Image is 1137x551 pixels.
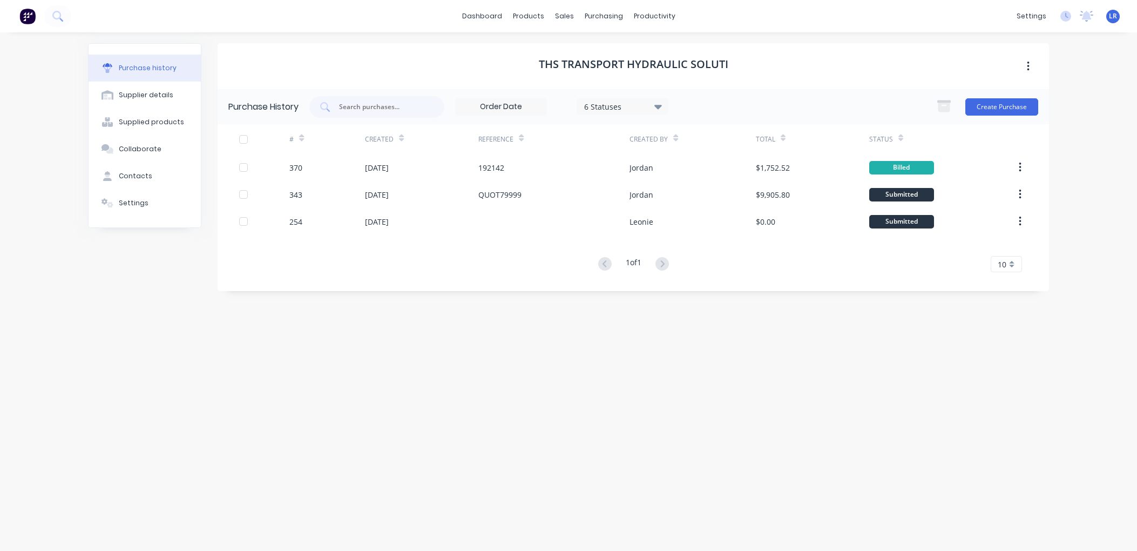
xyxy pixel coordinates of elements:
div: 343 [289,189,302,200]
div: Billed [869,161,934,174]
span: 10 [998,259,1006,270]
div: Jordan [630,162,653,173]
div: Supplier details [119,90,173,100]
div: Supplied products [119,117,184,127]
div: $9,905.80 [756,189,790,200]
div: productivity [628,8,681,24]
div: Jordan [630,189,653,200]
div: Settings [119,198,148,208]
input: Search purchases... [338,102,428,112]
div: # [289,135,294,144]
div: [DATE] [365,216,389,227]
button: Supplied products [89,109,201,136]
div: 6 Statuses [584,100,661,112]
div: Collaborate [119,144,161,154]
div: Created [365,135,394,144]
button: Contacts [89,163,201,190]
div: Contacts [119,171,152,181]
div: purchasing [579,8,628,24]
div: 1 of 1 [626,257,641,272]
div: 192142 [478,162,504,173]
button: Settings [89,190,201,217]
div: sales [550,8,579,24]
div: Total [756,135,775,144]
div: Purchase history [119,63,177,73]
div: 254 [289,216,302,227]
a: dashboard [457,8,507,24]
button: Purchase history [89,55,201,82]
iframe: Intercom live chat [1100,514,1126,540]
div: Status [869,135,893,144]
div: products [507,8,550,24]
div: Purchase History [228,100,299,113]
h1: THS Transport Hydraulic Soluti [539,58,728,71]
div: $0.00 [756,216,775,227]
div: Created By [630,135,668,144]
div: Submitted [869,188,934,201]
div: settings [1011,8,1052,24]
div: QUOT79999 [478,189,522,200]
div: [DATE] [365,162,389,173]
div: $1,752.52 [756,162,790,173]
button: Collaborate [89,136,201,163]
img: Factory [19,8,36,24]
div: [DATE] [365,189,389,200]
button: Supplier details [89,82,201,109]
input: Order Date [456,99,546,115]
div: Leonie [630,216,653,227]
span: LR [1109,11,1117,21]
div: 370 [289,162,302,173]
button: Create Purchase [965,98,1038,116]
div: Reference [478,135,513,144]
div: Submitted [869,215,934,229]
